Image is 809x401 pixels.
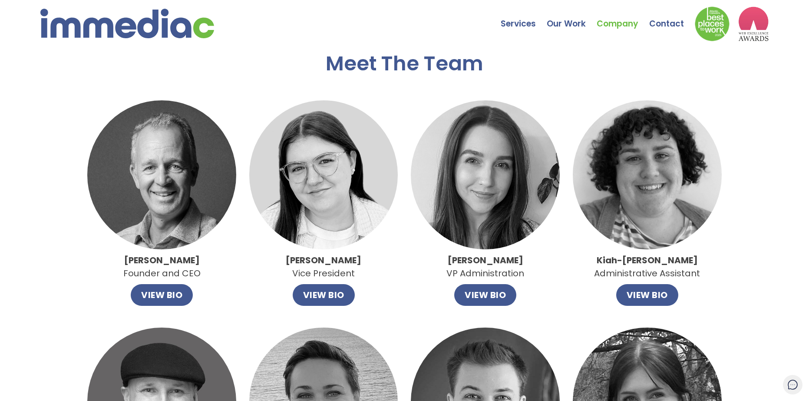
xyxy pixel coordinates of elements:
p: Administrative Assistant [594,254,700,280]
button: VIEW BIO [131,284,193,306]
img: Catlin.jpg [249,100,398,249]
button: VIEW BIO [454,284,516,306]
img: Alley.jpg [411,100,560,249]
h2: Meet The Team [326,52,483,74]
strong: [PERSON_NAME] [448,254,523,266]
img: Down [695,7,730,41]
img: imageedit_1_9466638877.jpg [573,100,722,249]
p: Vice President [286,254,361,280]
a: Services [501,2,547,33]
a: Our Work [547,2,597,33]
a: Contact [649,2,695,33]
img: logo2_wea_nobg.webp [738,7,769,41]
p: VP Administration [446,254,524,280]
button: VIEW BIO [616,284,678,306]
strong: [PERSON_NAME] [124,254,200,266]
strong: Kiah-[PERSON_NAME] [597,254,698,266]
img: John.jpg [87,100,236,249]
a: Company [597,2,649,33]
img: immediac [40,9,214,38]
p: Founder and CEO [123,254,201,280]
strong: [PERSON_NAME] [286,254,361,266]
button: VIEW BIO [293,284,355,306]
